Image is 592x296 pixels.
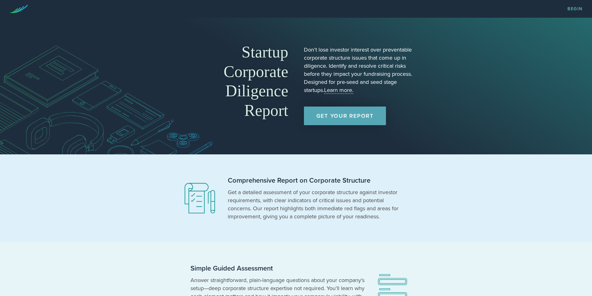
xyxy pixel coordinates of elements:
h2: Simple Guided Assessment [190,264,365,273]
a: Learn more. [324,87,353,94]
a: Begin [567,7,583,11]
a: Get Your Report [304,107,386,125]
h1: Startup Corporate Diligence Report [178,43,288,120]
h2: Comprehensive Report on Corporate Structure [228,176,402,185]
p: Get a detailed assessment of your corporate structure against investor requirements, with clear i... [228,188,402,221]
p: Don't lose investor interest over preventable corporate structure issues that come up in diligenc... [304,46,414,94]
